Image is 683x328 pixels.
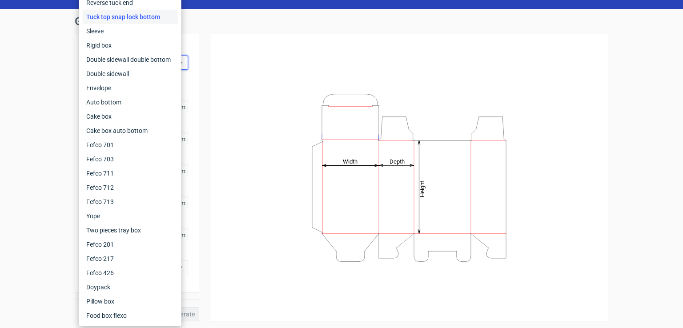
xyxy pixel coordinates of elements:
[390,158,405,164] tspan: Depth
[83,294,178,308] div: Pillow box
[83,109,178,124] div: Cake box
[83,95,178,109] div: Auto bottom
[83,280,178,294] div: Doypack
[83,237,178,252] div: Fefco 201
[83,252,178,266] div: Fefco 217
[83,124,178,138] div: Cake box auto bottom
[83,81,178,95] div: Envelope
[83,223,178,237] div: Two pieces tray box
[83,67,178,81] div: Double sidewall
[83,24,178,38] div: Sleeve
[343,158,358,164] tspan: Width
[75,16,608,27] h1: Generate new dieline
[83,308,178,323] div: Food box flexo
[83,266,178,280] div: Fefco 426
[83,152,178,166] div: Fefco 703
[83,195,178,209] div: Fefco 713
[419,180,426,197] tspan: Height
[83,38,178,52] div: Rigid box
[83,138,178,152] div: Fefco 701
[83,180,178,195] div: Fefco 712
[83,52,178,67] div: Double sidewall double bottom
[83,10,178,24] div: Tuck top snap lock bottom
[83,209,178,223] div: Yope
[83,166,178,180] div: Fefco 711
